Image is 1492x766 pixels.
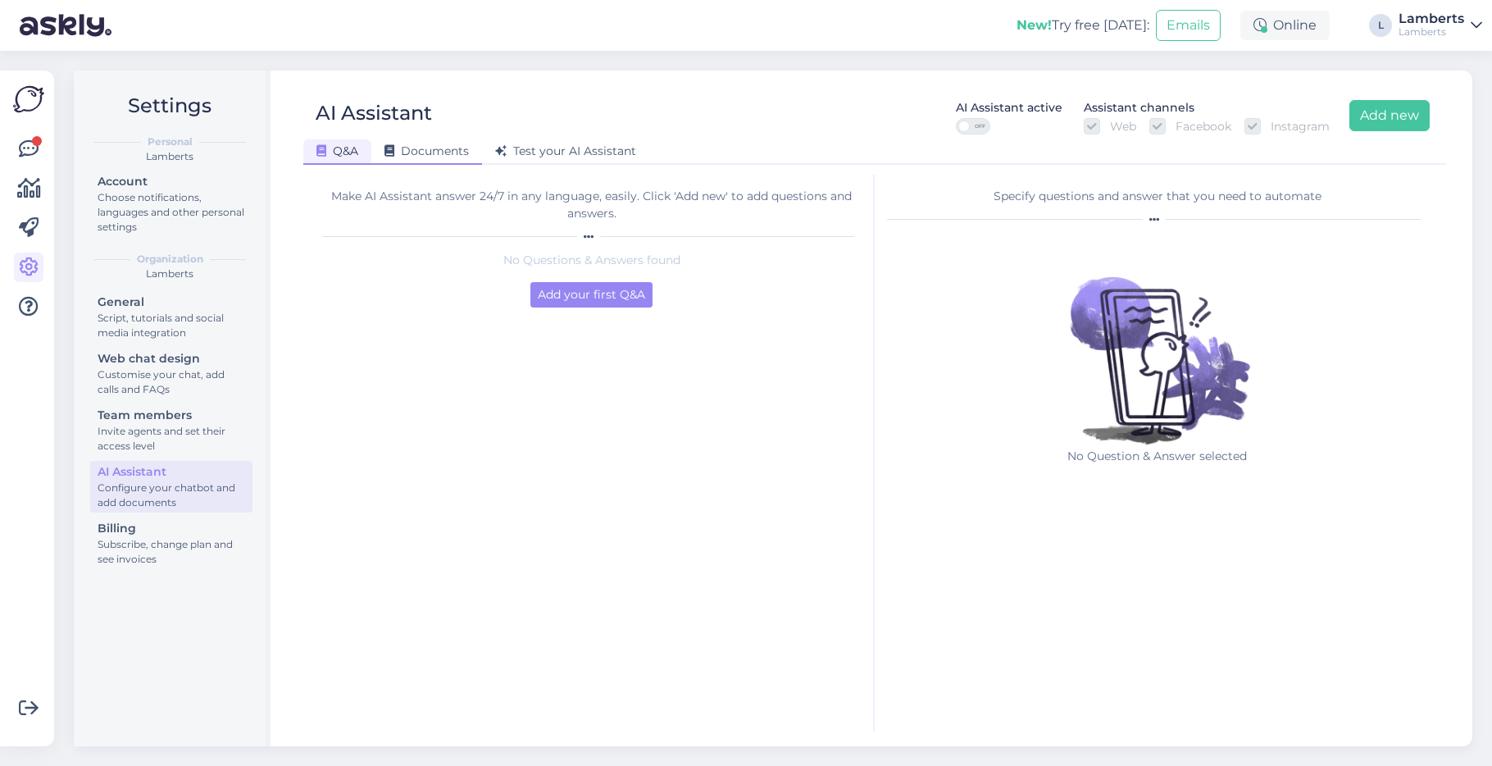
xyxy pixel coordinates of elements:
[90,461,252,513] a: AI AssistantConfigure your chatbot and add documents
[98,407,245,424] div: Team members
[1399,12,1482,39] a: LambertsLamberts
[1017,17,1052,33] b: New!
[98,424,245,454] div: Invite agents and set their access level
[90,171,252,237] a: AccountChoose notifications, languages and other personal settings
[148,135,193,149] b: Personal
[98,294,245,311] div: General
[98,481,245,510] div: Configure your chatbot and add documents
[87,90,252,121] h2: Settings
[90,518,252,569] a: BillingSubscribe, change plan and see invoices
[98,311,245,340] div: Script, tutorials and social media integration
[98,367,245,397] div: Customise your chat, add calls and FAQs
[322,252,861,269] p: No Questions & Answers found
[87,267,252,281] div: Lamberts
[1100,118,1136,135] label: Web
[970,119,989,134] span: OFF
[98,350,245,367] div: Web chat design
[1156,10,1221,41] button: Emails
[1399,25,1464,39] div: Lamberts
[1166,118,1231,135] label: Facebook
[1084,99,1194,117] div: Assistant channels
[87,149,252,164] div: Lamberts
[1399,12,1464,25] div: Lamberts
[956,99,1062,117] div: AI Assistant active
[98,520,245,537] div: Billing
[1017,16,1149,35] div: Try free [DATE]:
[1261,118,1330,135] label: Instagram
[13,84,44,115] img: Askly Logo
[384,144,469,158] span: Documents
[495,144,636,158] span: Test your AI Assistant
[90,291,252,343] a: GeneralScript, tutorials and social media integration
[98,537,245,567] div: Subscribe, change plan and see invoices
[1240,11,1330,40] div: Online
[316,144,358,158] span: Q&A
[1369,14,1392,37] div: L
[90,404,252,456] a: Team membersInvite agents and set their access level
[90,348,252,399] a: Web chat designCustomise your chat, add calls and FAQs
[887,188,1427,205] div: Specify questions and answer that you need to automate
[322,188,861,222] div: Make AI Assistant answer 24/7 in any language, easily. Click 'Add new' to add questions and answers.
[137,252,203,267] b: Organization
[98,173,245,190] div: Account
[98,463,245,481] div: AI Assistant
[1349,100,1430,131] button: Add new
[530,282,653,308] button: Add your first Q&A
[316,98,432,135] div: AI Assistant
[1051,235,1264,448] img: No qna
[1051,448,1264,465] p: No Question & Answer selected
[98,190,245,235] div: Choose notifications, languages and other personal settings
